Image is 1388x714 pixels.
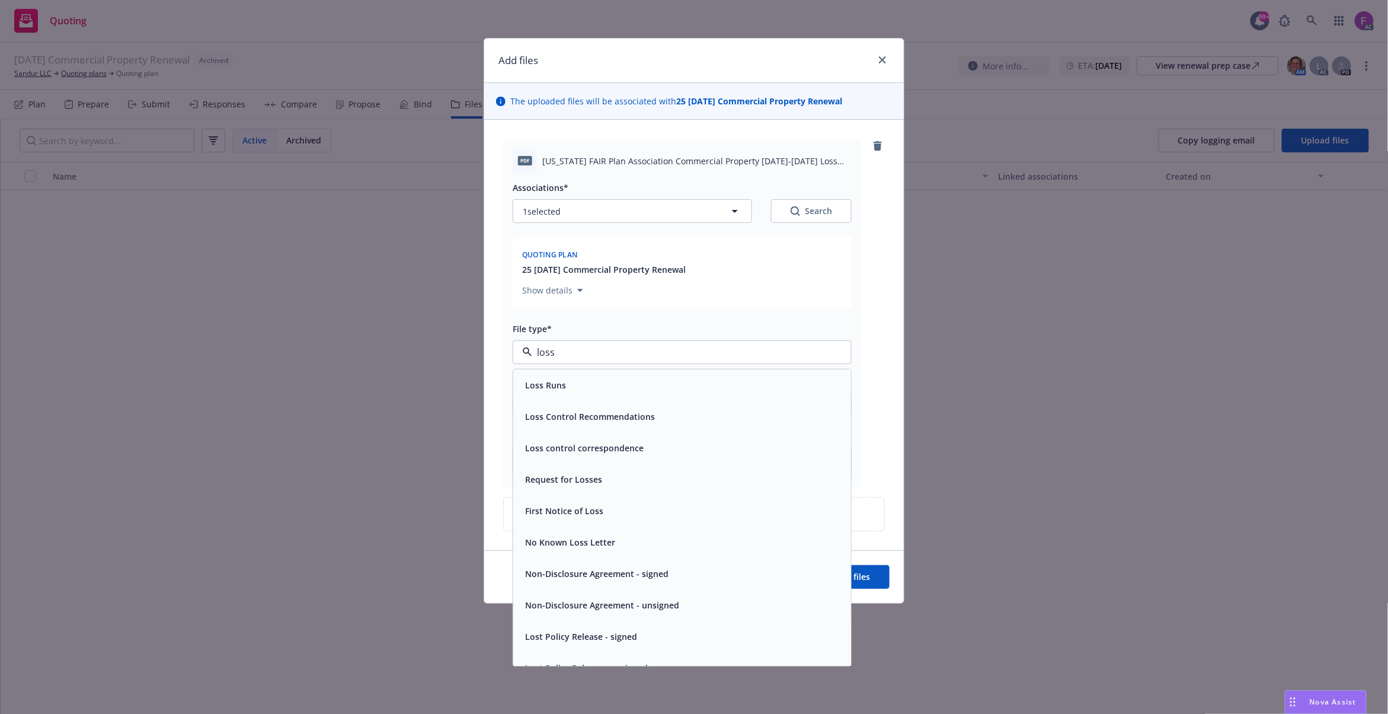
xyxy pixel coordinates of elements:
input: Filter by keyword [532,345,827,359]
span: File type* [513,323,552,334]
button: 1selected [513,199,752,223]
div: Search [791,205,832,217]
a: remove [871,139,885,153]
div: Upload new files [503,497,885,531]
button: Request for Losses [525,473,602,486]
button: Loss control correspondence [525,442,644,454]
button: 25 [DATE] Commercial Property Renewal [522,263,686,276]
span: Quoting plan [522,250,578,260]
span: Associations* [513,182,568,193]
div: Drag to move [1285,691,1300,713]
span: Add files [835,571,870,582]
h1: Add files [498,53,538,68]
button: Non-Disclosure Agreement - unsigned [525,599,679,611]
button: Loss Control Recommendations [525,410,655,423]
button: Add files [815,565,890,589]
span: Nova Assist [1310,697,1357,707]
strong: 25 [DATE] Commercial Property Renewal [676,95,842,107]
svg: Search [791,206,800,216]
button: Loss Runs [525,379,566,391]
button: Lost Policy Release - unsigned [525,662,648,674]
button: Nova Assist [1285,690,1367,714]
button: Non-Disclosure Agreement - signed [525,568,669,580]
button: SearchSearch [771,199,852,223]
a: close [875,53,890,67]
span: pdf [518,156,532,165]
span: [US_STATE] FAIR Plan Association Commercial Property [DATE]-[DATE] Loss Runs – Valued [DATE].pdf [542,155,852,167]
button: Lost Policy Release - signed [525,630,637,643]
button: No Known Loss Letter [525,536,615,549]
span: The uploaded files will be associated with [510,95,842,107]
span: 1 selected [523,205,561,218]
button: Show details [517,283,588,298]
button: First Notice of Loss [525,505,603,517]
